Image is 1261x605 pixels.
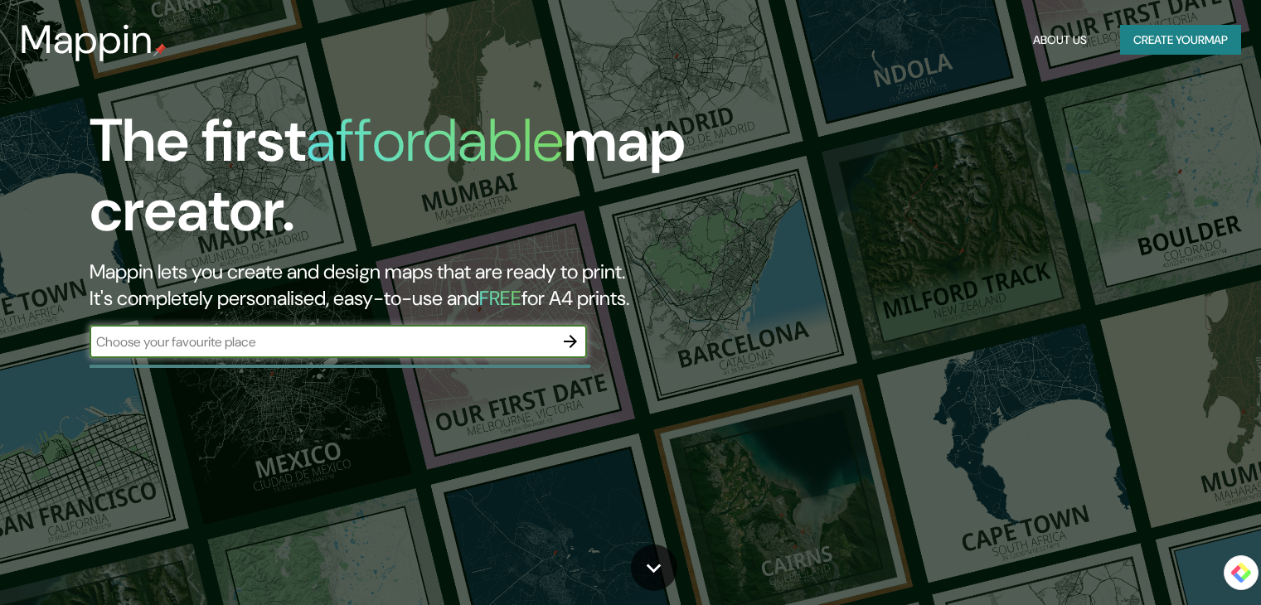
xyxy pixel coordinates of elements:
[90,106,720,259] h1: The first map creator.
[479,285,521,311] h5: FREE
[20,17,153,63] h3: Mappin
[153,43,167,56] img: mappin-pin
[306,102,564,179] h1: affordable
[90,332,554,351] input: Choose your favourite place
[90,259,720,312] h2: Mappin lets you create and design maps that are ready to print. It's completely personalised, eas...
[1026,25,1094,56] button: About Us
[1113,540,1243,587] iframe: Help widget launcher
[1120,25,1241,56] button: Create yourmap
